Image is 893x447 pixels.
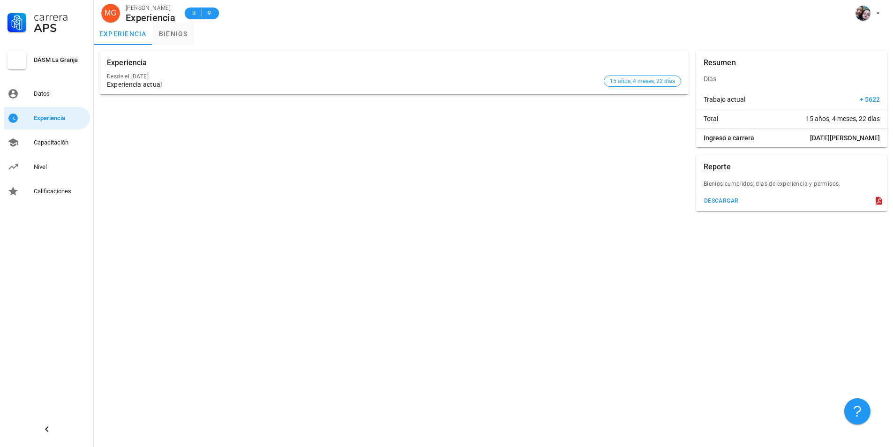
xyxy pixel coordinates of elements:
span: MG [105,4,117,23]
a: experiencia [94,23,152,45]
div: Carrera [34,11,86,23]
div: Datos [34,90,86,98]
span: + 5622 [860,95,880,104]
span: 15 años, 4 meses, 22 días [806,114,880,123]
span: Ingreso a carrera [704,133,754,143]
div: Desde el [DATE] [107,73,600,80]
a: Experiencia [4,107,90,129]
div: APS [34,23,86,34]
span: 15 años, 4 meses, 22 días [610,76,675,86]
div: descargar [704,197,739,204]
button: descargar [700,194,743,207]
div: DASM La Granja [34,56,86,64]
div: Experiencia [107,51,147,75]
a: Nivel [4,156,90,178]
span: B [190,8,198,18]
a: bienios [152,23,195,45]
div: Capacitación [34,139,86,146]
div: Bienios cumplidos, dias de experiencia y permisos. [696,179,887,194]
div: Calificaciones [34,188,86,195]
div: Experiencia actual [107,81,600,89]
span: Total [704,114,718,123]
div: avatar [855,6,870,21]
a: Datos [4,83,90,105]
a: Capacitación [4,131,90,154]
span: Trabajo actual [704,95,745,104]
div: Resumen [704,51,736,75]
div: Experiencia [126,13,175,23]
span: [DATE][PERSON_NAME] [810,133,880,143]
div: avatar [101,4,120,23]
div: Reporte [704,155,731,179]
span: 9 [206,8,213,18]
a: Calificaciones [4,180,90,203]
div: Experiencia [34,114,86,122]
div: Nivel [34,163,86,171]
div: Días [696,68,887,90]
div: [PERSON_NAME] [126,3,175,13]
